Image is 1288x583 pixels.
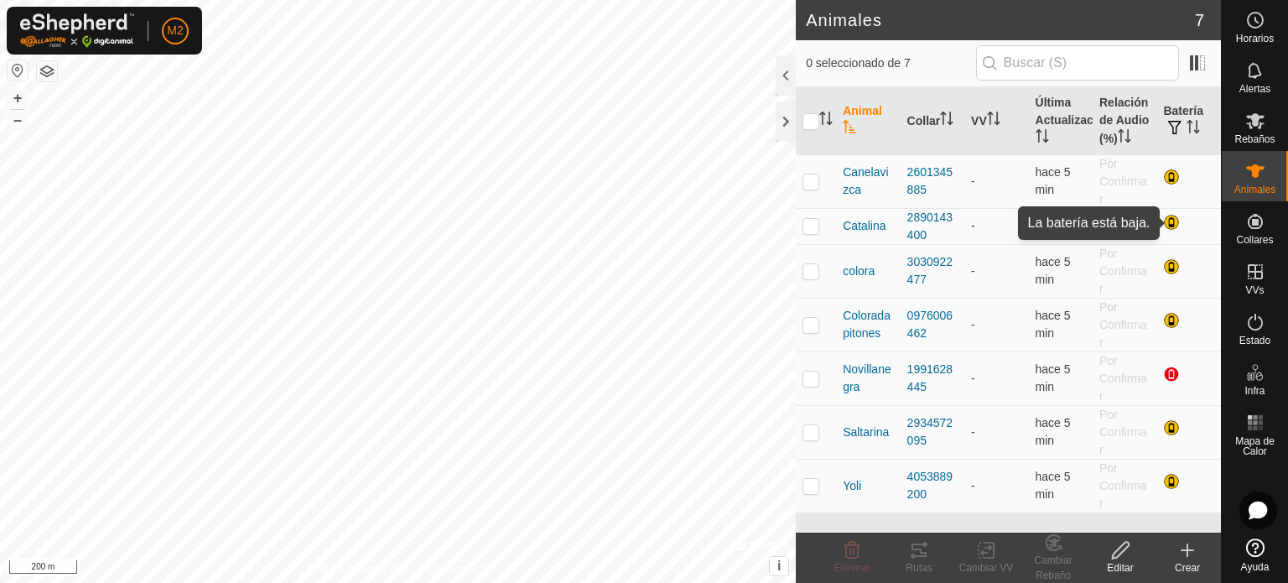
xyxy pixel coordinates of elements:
app-display-virtual-paddock-transition: - [971,425,975,439]
a: Política de Privacidad [311,561,408,576]
div: Cambiar VV [953,560,1020,575]
div: 0976006462 [907,307,958,342]
span: Mapa de Calor [1226,436,1284,456]
div: Rutas [885,560,953,575]
span: Saltarina [843,424,889,441]
th: Última Actualización [1029,87,1093,155]
span: 14 ago 2025, 19:02 [1036,416,1071,447]
span: Eliminar [834,562,870,574]
button: Capas del Mapa [37,61,57,81]
p-sorticon: Activar para ordenar [843,122,856,136]
span: Canelavizca [843,164,893,199]
span: Collares [1236,235,1273,245]
input: Buscar (S) [976,45,1179,81]
span: i [777,559,781,573]
p-sorticon: Activar para ordenar [1118,132,1131,145]
button: i [770,557,788,575]
span: 14 ago 2025, 19:02 [1036,470,1071,501]
span: Por Confirmar [1099,300,1147,349]
button: – [8,110,28,130]
span: Por Confirmar [1099,247,1147,295]
span: 14 ago 2025, 19:03 [1036,165,1071,196]
span: 14 ago 2025, 19:02 [1036,362,1071,393]
th: VV [964,87,1028,155]
app-display-virtual-paddock-transition: - [971,318,975,331]
span: Estado [1239,336,1270,346]
p-sorticon: Activar para ordenar [1187,122,1200,136]
app-display-virtual-paddock-transition: - [971,219,975,232]
th: Animal [836,87,900,155]
span: 0 seleccionado de 7 [806,55,975,72]
span: colora [843,263,875,280]
span: Animales [1234,185,1275,195]
div: 2934572095 [907,414,958,450]
p-sorticon: Activar para ordenar [1036,132,1049,145]
span: Por Confirmar [1099,408,1147,456]
th: Collar [901,87,964,155]
span: Coloradapitones [843,307,893,342]
span: Catalina [843,217,885,235]
span: Por Confirmar [1099,354,1147,403]
div: 4053889200 [907,468,958,503]
app-display-virtual-paddock-transition: - [971,264,975,278]
div: 3030922477 [907,253,958,289]
button: + [8,88,28,108]
span: 14 ago 2025, 19:02 [1036,309,1071,340]
div: 1991628445 [907,361,958,396]
th: Relación de Audio (%) [1093,87,1156,155]
span: M2 [167,22,183,39]
img: Logo Gallagher [20,13,134,48]
span: Horarios [1236,34,1274,44]
span: 7 [1195,8,1204,33]
p-sorticon: Activar para ordenar [940,114,953,128]
h2: Animales [806,10,1195,30]
span: Novillanegra [843,361,893,396]
div: 2601345885 [907,164,958,199]
div: Crear [1154,560,1221,575]
span: Ayuda [1241,562,1270,572]
div: 2890143400 [907,209,958,244]
button: Restablecer Mapa [8,60,28,81]
span: 14 ago 2025, 19:02 [1036,255,1071,286]
span: Alertas [1239,84,1270,94]
span: 14 ago 2025, 19:02 [1036,211,1071,242]
span: 75 [1099,219,1113,232]
div: Cambiar Rebaño [1020,553,1087,583]
p-sorticon: Activar para ordenar [819,114,833,128]
span: Rebaños [1234,134,1275,144]
app-display-virtual-paddock-transition: - [971,174,975,188]
span: VVs [1245,285,1264,295]
span: Por Confirmar [1099,461,1147,510]
span: Por Confirmar [1099,157,1147,206]
p-sorticon: Activar para ordenar [987,114,1000,128]
app-display-virtual-paddock-transition: - [971,479,975,492]
div: Editar [1087,560,1154,575]
span: Yoli [843,477,861,495]
th: Batería [1156,87,1221,155]
a: Ayuda [1222,532,1288,579]
span: Infra [1244,386,1265,396]
app-display-virtual-paddock-transition: - [971,372,975,385]
a: Contáctenos [428,561,485,576]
